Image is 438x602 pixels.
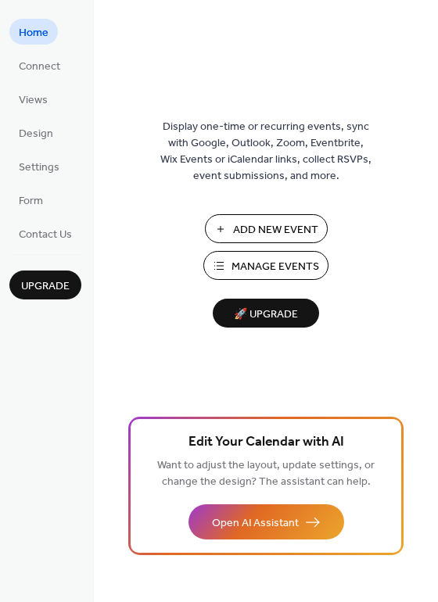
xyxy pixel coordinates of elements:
[9,187,52,213] a: Form
[188,432,344,453] span: Edit Your Calendar with AI
[19,193,43,210] span: Form
[9,271,81,299] button: Upgrade
[213,299,319,328] button: 🚀 Upgrade
[19,92,48,109] span: Views
[19,126,53,142] span: Design
[233,222,318,238] span: Add New Event
[9,153,69,179] a: Settings
[9,220,81,246] a: Contact Us
[19,227,72,243] span: Contact Us
[19,59,60,75] span: Connect
[212,515,299,532] span: Open AI Assistant
[9,120,63,145] a: Design
[19,159,59,176] span: Settings
[9,52,70,78] a: Connect
[232,259,319,275] span: Manage Events
[157,455,375,493] span: Want to adjust the layout, update settings, or change the design? The assistant can help.
[203,251,328,280] button: Manage Events
[188,504,344,539] button: Open AI Assistant
[222,304,310,325] span: 🚀 Upgrade
[9,19,58,45] a: Home
[9,86,57,112] a: Views
[205,214,328,243] button: Add New Event
[19,25,48,41] span: Home
[160,119,372,185] span: Display one-time or recurring events, sync with Google, Outlook, Zoom, Eventbrite, Wix Events or ...
[21,278,70,295] span: Upgrade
